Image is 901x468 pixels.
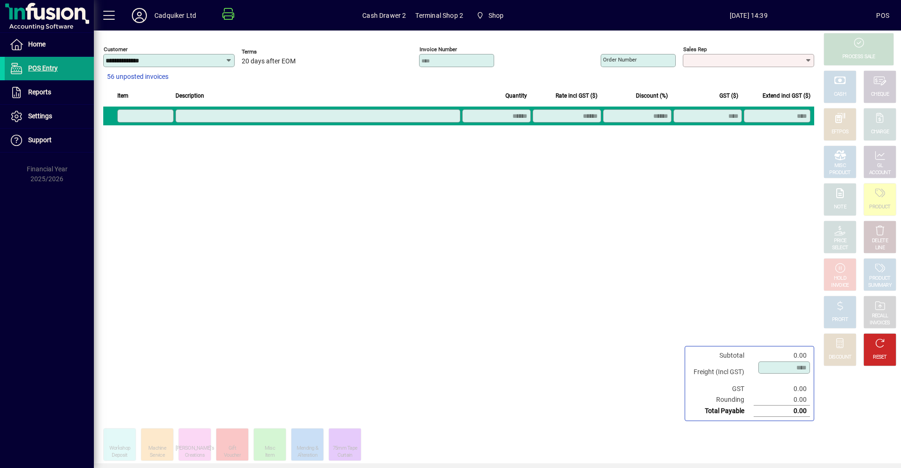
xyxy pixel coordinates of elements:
[872,313,888,320] div: RECALL
[242,58,296,65] span: 20 days after EOM
[107,72,168,82] span: 56 unposted invoices
[103,69,172,85] button: 56 unposted invoices
[832,245,848,252] div: SELECT
[420,46,457,53] mat-label: Invoice number
[104,46,128,53] mat-label: Customer
[265,452,275,459] div: Item
[636,91,668,101] span: Discount (%)
[489,8,504,23] span: Shop
[229,445,236,452] div: Gift
[877,162,883,169] div: GL
[689,350,754,361] td: Subtotal
[834,275,846,282] div: HOLD
[689,361,754,384] td: Freight (Incl GST)
[683,46,707,53] mat-label: Sales rep
[5,129,94,152] a: Support
[689,384,754,394] td: GST
[154,8,196,23] div: Cadquiker Ltd
[834,91,846,98] div: CASH
[5,33,94,56] a: Home
[834,204,846,211] div: NOTE
[150,452,165,459] div: Service
[869,204,890,211] div: PRODUCT
[754,406,810,417] td: 0.00
[117,91,129,101] span: Item
[28,64,58,72] span: POS Entry
[871,91,889,98] div: CHEQUE
[333,445,358,452] div: 75mm Tape
[754,350,810,361] td: 0.00
[5,105,94,128] a: Settings
[362,8,406,23] span: Cash Drawer 2
[505,91,527,101] span: Quantity
[124,7,154,24] button: Profile
[869,169,891,176] div: ACCOUNT
[28,136,52,144] span: Support
[834,238,847,245] div: PRICE
[176,91,204,101] span: Description
[870,320,890,327] div: INVOICES
[265,445,275,452] div: Misc
[875,245,885,252] div: LINE
[337,452,352,459] div: Curtain
[871,129,889,136] div: CHARGE
[842,54,875,61] div: PROCESS SALE
[415,8,463,23] span: Terminal Shop 2
[473,7,507,24] span: Shop
[298,452,317,459] div: Alteration
[872,238,888,245] div: DELETE
[719,91,738,101] span: GST ($)
[112,452,127,459] div: Deposit
[873,354,887,361] div: RESET
[832,316,848,323] div: PROFIT
[603,56,637,63] mat-label: Order number
[621,8,876,23] span: [DATE] 14:39
[754,394,810,406] td: 0.00
[763,91,810,101] span: Extend incl GST ($)
[869,275,890,282] div: PRODUCT
[28,112,52,120] span: Settings
[148,445,166,452] div: Machine
[242,49,298,55] span: Terms
[689,394,754,406] td: Rounding
[831,282,848,289] div: INVOICE
[689,406,754,417] td: Total Payable
[829,169,850,176] div: PRODUCT
[224,452,241,459] div: Voucher
[556,91,597,101] span: Rate incl GST ($)
[832,129,849,136] div: EFTPOS
[876,8,889,23] div: POS
[868,282,892,289] div: SUMMARY
[109,445,130,452] div: Workshop
[297,445,319,452] div: Mending &
[28,40,46,48] span: Home
[834,162,846,169] div: MISC
[754,384,810,394] td: 0.00
[185,452,205,459] div: Creations
[829,354,851,361] div: DISCOUNT
[5,81,94,104] a: Reports
[28,88,51,96] span: Reports
[176,445,214,452] div: [PERSON_NAME]'s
